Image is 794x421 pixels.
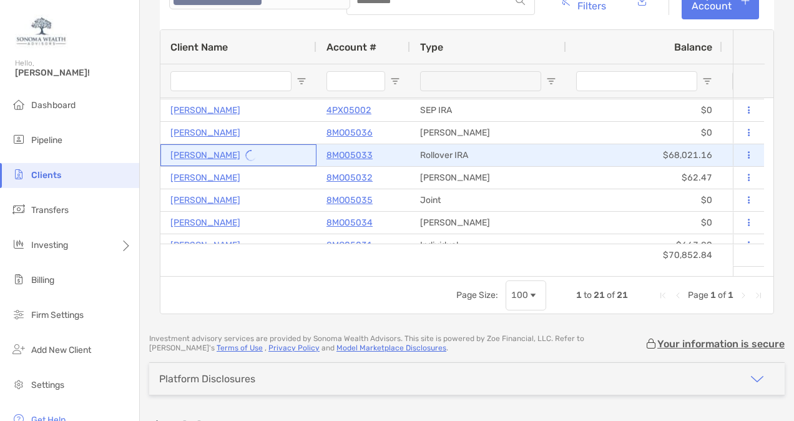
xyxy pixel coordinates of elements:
button: Open Filter Menu [390,76,400,86]
div: Previous Page [673,290,683,300]
div: Joint [410,189,566,211]
div: 100 [511,290,528,300]
span: 21 [594,290,605,300]
a: 8MO05035 [326,192,373,208]
span: [PERSON_NAME]! [15,67,132,78]
img: transfers icon [11,202,26,217]
span: 21 [617,290,628,300]
div: $70,852.84 [566,244,722,266]
span: of [607,290,615,300]
button: Open Filter Menu [297,76,306,86]
span: Investing [31,240,68,250]
input: Account # Filter Input [326,71,385,91]
a: [PERSON_NAME] [170,215,240,230]
span: 1 [710,290,716,300]
button: Open Filter Menu [546,76,556,86]
div: SEP IRA [410,99,566,121]
span: Page [688,290,708,300]
a: [PERSON_NAME] [170,237,240,253]
input: Balance Filter Input [576,71,697,91]
a: 8MO05033 [326,147,373,163]
a: [PERSON_NAME] [170,102,240,118]
div: $0 [566,212,722,234]
div: $62.47 [566,167,722,189]
a: 4PX05002 [326,102,371,118]
div: $0 [566,122,722,144]
span: 1 [728,290,733,300]
span: Account # [326,41,376,53]
a: Privacy Policy [268,344,320,352]
a: [PERSON_NAME] [170,170,240,186]
a: 8MO05036 [326,125,373,141]
div: [PERSON_NAME] [410,167,566,189]
a: [PERSON_NAME] [170,125,240,141]
span: to [584,290,592,300]
div: Last Page [753,290,763,300]
a: [PERSON_NAME] [170,147,240,163]
img: firm-settings icon [11,307,26,322]
div: [PERSON_NAME] [410,212,566,234]
div: $0 [566,189,722,211]
div: $667.89 [566,234,722,256]
img: clients icon [11,167,26,182]
span: Firm Settings [31,310,84,320]
span: Client Name [170,41,228,53]
img: dashboard icon [11,97,26,112]
span: Pipeline [31,135,62,146]
span: Settings [31,380,64,390]
div: $68,021.16 [566,144,722,166]
span: 1 [576,290,582,300]
img: settings icon [11,377,26,392]
span: Transfers [31,205,69,215]
div: Platform Disclosures [159,373,255,385]
img: add_new_client icon [11,342,26,357]
span: Type [420,41,443,53]
a: [PERSON_NAME] [170,192,240,208]
img: investing icon [11,237,26,252]
input: Client Name Filter Input [170,71,292,91]
img: billing icon [11,272,26,287]
img: Zoe Logo [15,5,68,50]
div: Next Page [738,290,748,300]
a: 8MO05031 [326,237,373,253]
a: 8MO05032 [326,170,373,186]
span: Balance [674,41,712,53]
div: Page Size [506,280,546,310]
span: Add New Client [31,345,91,355]
div: Rollover IRA [410,144,566,166]
span: Dashboard [31,100,76,111]
span: Clients [31,170,61,181]
span: Billing [31,275,54,285]
div: First Page [658,290,668,300]
div: Page Size: [456,290,498,300]
img: icon arrow [750,372,765,387]
span: of [718,290,726,300]
p: Your information is secure [657,338,785,350]
div: [PERSON_NAME] [410,122,566,144]
div: Individual [410,234,566,256]
a: Terms of Use [217,344,263,352]
p: Investment advisory services are provided by Sonoma Wealth Advisors . This site is powered by Zoe... [149,334,645,353]
a: 8MO05034 [326,215,373,230]
a: Model Marketplace Disclosures [336,344,446,352]
div: $0 [566,99,722,121]
button: Open Filter Menu [702,76,712,86]
img: pipeline icon [11,132,26,147]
